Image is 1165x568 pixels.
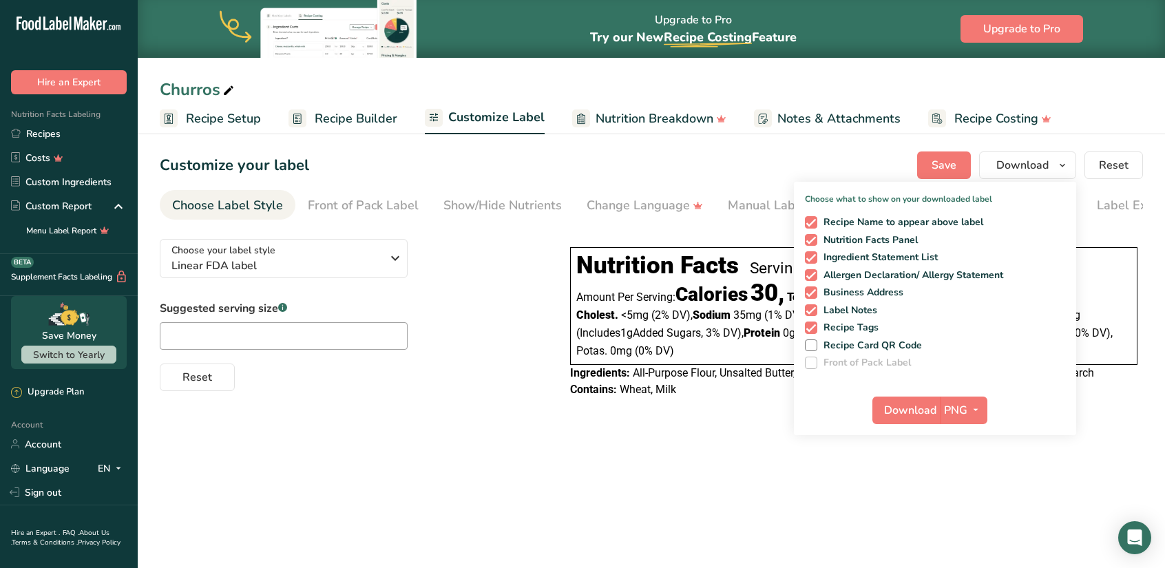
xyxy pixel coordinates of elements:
[315,109,397,128] span: Recipe Builder
[872,397,940,424] button: Download
[794,182,1076,205] p: Choose what to show on your downloaded label
[160,154,309,177] h1: Customize your label
[728,196,872,215] div: Manual Label Override
[11,528,60,538] a: Hire an Expert .
[944,402,967,419] span: PNG
[160,77,237,102] div: Churros
[160,364,235,391] button: Reset
[751,279,784,307] span: 30,
[11,70,127,94] button: Hire an Expert
[576,326,703,339] span: Includes Added Sugars
[11,456,70,481] a: Language
[744,326,780,339] span: Protein
[817,234,919,246] span: Nutrition Facts Panel
[675,283,748,306] span: Calories
[576,344,607,357] span: Potas.
[172,196,283,215] div: Choose Label Style
[940,397,987,424] button: PNG
[98,460,127,476] div: EN
[706,326,744,339] span: ‏3% DV)
[996,157,1049,173] span: Download
[596,109,713,128] span: Nutrition Breakdown
[693,308,731,322] span: Sodium
[576,251,739,280] div: Nutrition Facts
[288,103,397,134] a: Recipe Builder
[572,103,726,134] a: Nutrition Breakdown
[587,196,703,215] div: Change Language
[610,344,632,357] span: 0mg
[63,528,79,538] a: FAQ .
[733,308,762,322] span: 35mg
[620,326,633,339] span: 1g
[979,151,1076,179] button: Download
[160,239,408,278] button: Choose your label style Linear FDA label
[11,386,84,399] div: Upgrade Plan
[570,366,630,379] span: Ingredients:
[448,108,545,127] span: Customize Label
[171,257,381,274] span: Linear FDA label
[635,344,674,357] span: ‏(0% DV)
[928,103,1051,134] a: Recipe Costing
[1084,151,1143,179] button: Reset
[1111,326,1113,339] span: ,
[701,326,703,339] span: ,
[425,102,545,135] a: Customize Label
[620,383,676,396] span: Wheat, Milk
[817,269,1004,282] span: Allergen Declaration/ Allergy Statement
[954,109,1038,128] span: Recipe Costing
[787,291,831,304] span: Total Fat
[12,538,78,547] a: Terms & Conditions .
[21,346,116,364] button: Switch to Yearly
[160,300,408,317] label: Suggested serving size
[750,259,839,277] div: Servings: 30,
[576,308,618,322] span: Cholest.
[11,528,109,547] a: About Us .
[570,383,617,396] span: Contains:
[961,15,1083,43] button: Upgrade to Pro
[817,339,923,352] span: Recipe Card QR Code
[754,103,901,134] a: Notes & Attachments
[817,251,938,264] span: Ingredient Statement List
[817,286,904,299] span: Business Address
[171,243,275,257] span: Choose your label style
[590,29,797,45] span: Try our New Feature
[621,308,649,322] span: <5mg
[691,308,693,322] span: ,
[932,157,956,173] span: Save
[764,308,806,322] span: ‏(1% DV)
[11,257,34,268] div: BETA
[576,326,580,339] span: (
[78,538,120,547] a: Privacy Policy
[742,326,744,339] span: ,
[576,286,784,305] div: Amount Per Serving:
[1099,157,1129,173] span: Reset
[590,1,797,58] div: Upgrade to Pro
[817,304,878,317] span: Label Notes
[186,109,261,128] span: Recipe Setup
[917,151,971,179] button: Save
[777,109,901,128] span: Notes & Attachments
[651,308,693,322] span: ‏(2% DV)
[633,366,1094,379] span: All-Purpose Flour, Unsalted Butter, Granulated Sugar, Vanilla extract, Cinnamon, Salt, Cornstarch
[884,402,936,419] span: Download
[1118,521,1151,554] div: Open Intercom Messenger
[42,328,96,343] div: Save Money
[33,348,105,361] span: Switch to Yearly
[664,29,752,45] span: Recipe Costing
[182,369,212,386] span: Reset
[308,196,419,215] div: Front of Pack Label
[817,216,984,229] span: Recipe Name to appear above label
[783,326,795,339] span: 0g
[983,21,1060,37] span: Upgrade to Pro
[11,199,92,213] div: Custom Report
[817,322,879,334] span: Recipe Tags
[160,103,261,134] a: Recipe Setup
[817,357,912,369] span: Front of Pack Label
[1071,326,1113,339] span: ‏(0% DV)
[443,196,562,215] div: Show/Hide Nutrients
